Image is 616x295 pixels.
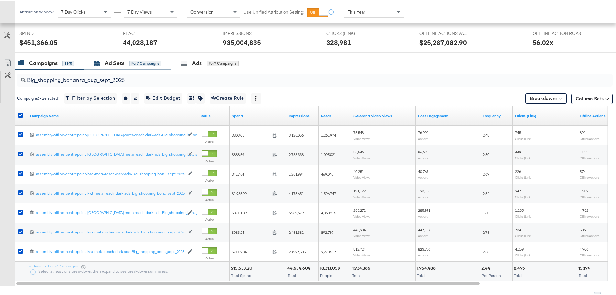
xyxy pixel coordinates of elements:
[353,233,370,236] sub: Video Views
[483,131,489,136] span: 2.48
[580,129,586,134] span: 891
[515,174,532,178] sub: Clicks (Link)
[200,112,227,117] a: Shows the current state of your Ad Campaign.
[62,59,74,65] div: 1140
[17,94,59,100] div: Campaigns ( 7 Selected)
[36,209,184,214] a: assembly-offline-centrepoint-[GEOGRAPHIC_DATA]-meta-reach-dark-ads-Big_shopping_bon..._sept_2025
[61,8,86,14] span: 7 Day Clicks
[321,151,336,156] span: 1,095,021
[202,255,217,259] label: Active
[243,8,304,14] label: Use Unified Attribution Setting:
[232,229,270,233] span: $983.24
[321,190,336,195] span: 1,596,747
[289,170,304,175] span: 1,251,994
[321,229,333,233] span: 892,739
[202,197,217,201] label: Active
[580,148,588,153] span: 1,833
[36,189,184,195] a: assembly-offline-centrepoint-kwt-meta-reach-dark-ads-Big_shopping_bon..._sept_2025
[232,151,270,156] span: $888.69
[36,189,184,195] div: assembly-offline-centrepoint-kwt-meta-reach-dark-ads-Big_shopping_bon..._sept_2025
[202,138,217,142] label: Active
[353,187,366,192] span: 191,122
[289,190,304,195] span: 4,175,651
[580,187,588,192] span: 1,902
[515,207,524,211] span: 1,135
[232,209,270,214] span: $3,501.39
[202,235,217,240] label: Active
[105,58,124,66] div: Ad Sets
[580,245,588,250] span: 4,706
[352,272,361,277] span: Total
[418,233,428,236] sub: Actions
[353,207,366,211] span: 283,271
[418,148,428,153] span: 86,628
[29,58,58,66] div: Campaigns
[515,233,532,236] sub: Clicks (Link)
[418,155,428,159] sub: Actions
[418,245,430,250] span: 823,756
[190,8,214,14] span: Conversion
[353,252,370,256] sub: Video Views
[36,151,184,156] a: assembly-offline-centrepoint-[GEOGRAPHIC_DATA]-meta-reach-dark-ads-Big_shopping_bo..._sept_2025
[202,216,217,220] label: Active
[36,131,184,137] a: assembly-offline-centrepoint-[GEOGRAPHIC_DATA]-meta-reach-dark-ads-Big_shopping_b..._sept_2025
[232,112,284,117] a: The total amount spent to date.
[289,248,306,253] span: 23,927,505
[418,207,430,211] span: 285,991
[353,135,370,139] sub: Video Views
[580,213,600,217] sub: Offline Actions
[515,135,532,139] sub: Clicks (Link)
[533,29,581,35] span: OFFLINE ACTION ROAS
[231,272,251,277] span: Total Spend
[232,131,270,136] span: $803.01
[36,170,184,176] a: assembly-offline-centrepoint-bah-meta-reach-dark-ads-Big_shopping_bon..._sept_2025
[289,131,304,136] span: 3,125,056
[483,112,510,117] a: The average number of times your ad was served to each person.
[482,272,501,277] span: Per Person
[232,170,270,175] span: $417.54
[525,92,567,102] button: Breakdowns
[352,264,372,270] div: 1,934,366
[515,213,532,217] sub: Clicks (Link)
[353,112,413,117] a: The number of times your video was viewed for 3 seconds or more.
[580,233,600,236] sub: Offline Actions
[289,151,304,156] span: 2,733,338
[211,93,244,101] span: Create Rule
[514,264,527,270] div: 8,495
[353,129,364,134] span: 75,548
[123,37,157,46] div: 44,028,187
[231,264,254,270] div: $15,533.20
[578,264,592,270] div: 15,194
[202,158,217,162] label: Active
[515,129,521,134] span: 745
[483,151,489,156] span: 2.50
[353,168,364,173] span: 40,251
[419,29,468,35] span: OFFLINE ACTIONS VALUE
[321,209,336,214] span: 4,360,215
[417,272,425,277] span: Total
[580,207,588,211] span: 4,782
[515,112,575,117] a: The number of clicks on links appearing on your ad or Page that direct people to your sites off F...
[514,272,522,277] span: Total
[321,131,336,136] span: 1,261,974
[418,129,428,134] span: 76,992
[19,37,58,46] div: $451,366.05
[19,8,54,13] div: Attribution Window:
[579,272,587,277] span: Total
[321,248,336,253] span: 9,270,517
[533,37,553,46] div: 56.02x
[127,8,152,14] span: 7 Day Views
[418,226,430,231] span: 447,187
[515,168,521,173] span: 226
[580,226,586,231] span: 506
[515,155,532,159] sub: Clicks (Link)
[36,228,184,234] a: assembly-offline-centrepoint-ksa-meta-video-view-dark-ads-Big_shopping..._sept_2025
[418,174,428,178] sub: Actions
[580,174,600,178] sub: Offline Actions
[418,252,428,256] sub: Actions
[223,29,271,35] span: IMPRESSIONS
